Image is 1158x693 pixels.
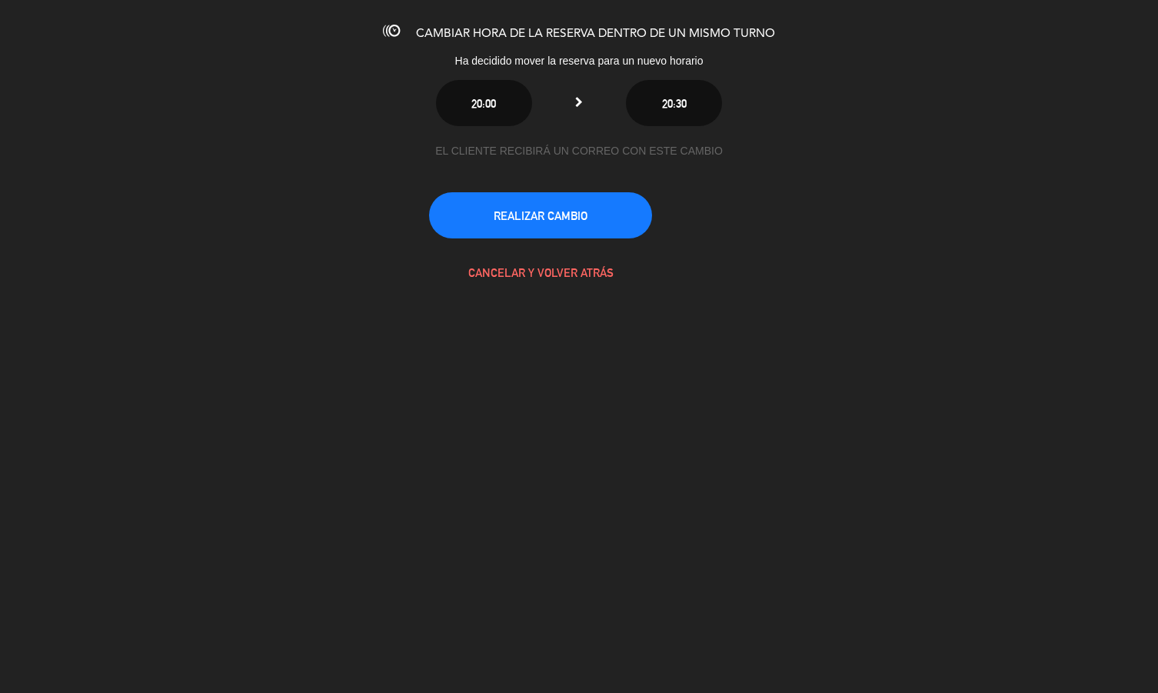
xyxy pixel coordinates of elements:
span: 20:00 [471,97,496,110]
span: 20:30 [662,97,687,110]
span: CAMBIAR HORA DE LA RESERVA DENTRO DE UN MISMO TURNO [416,28,775,40]
button: CANCELAR Y VOLVER ATRÁS [429,249,652,295]
div: EL CLIENTE RECIBIRÁ UN CORREO CON ESTE CAMBIO [429,142,729,160]
button: 20:30 [626,80,722,126]
div: Ha decidido mover la reserva para un nuevo horario [325,52,833,70]
button: REALIZAR CAMBIO [429,192,652,238]
button: 20:00 [436,80,532,126]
